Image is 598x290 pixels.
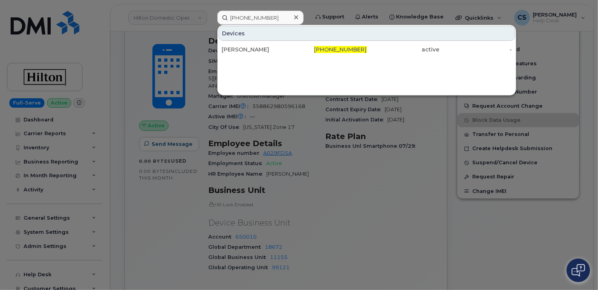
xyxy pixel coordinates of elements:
div: Devices [218,26,515,41]
div: active [367,46,440,53]
a: [PERSON_NAME][PHONE_NUMBER]active- [218,42,515,57]
div: - [439,46,512,53]
span: [PHONE_NUMBER] [314,46,367,53]
div: [PERSON_NAME] [222,46,294,53]
input: Find something... [217,11,304,25]
img: Open chat [572,264,585,277]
